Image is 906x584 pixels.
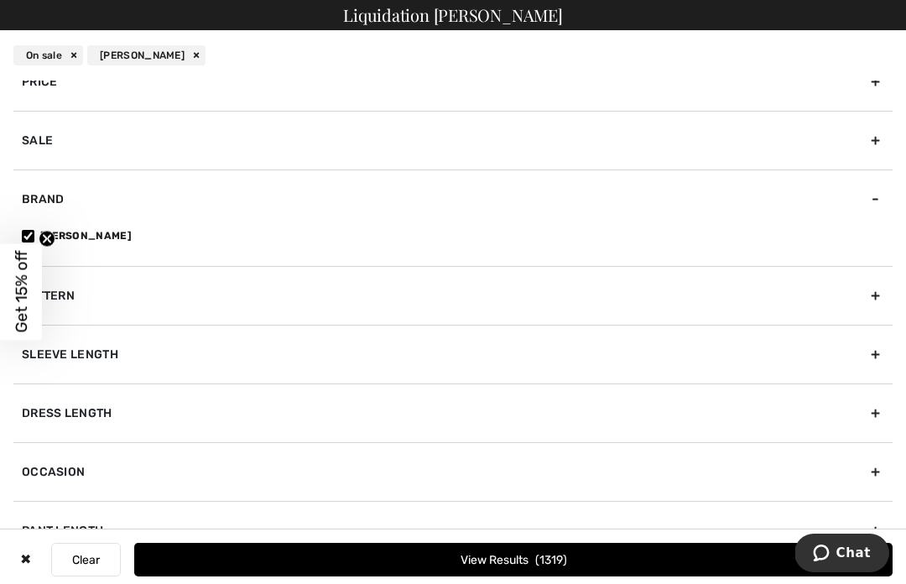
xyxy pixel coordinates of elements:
[795,534,889,576] iframe: Opens a widget where you can chat to one of our agents
[87,45,206,65] div: [PERSON_NAME]
[13,266,893,325] div: Pattern
[535,553,567,567] span: 1319
[13,442,893,501] div: Occasion
[13,111,893,169] div: Sale
[13,52,893,111] div: Price
[51,543,121,576] button: Clear
[134,543,893,576] button: View Results1319
[13,501,893,560] div: Pant Length
[13,169,893,228] div: Brand
[13,383,893,442] div: Dress Length
[22,228,893,243] label: [PERSON_NAME]
[13,45,83,65] div: On sale
[12,251,31,333] span: Get 15% off
[22,230,34,242] input: [PERSON_NAME]
[39,231,55,248] button: Close teaser
[13,543,38,576] div: ✖
[13,325,893,383] div: Sleeve length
